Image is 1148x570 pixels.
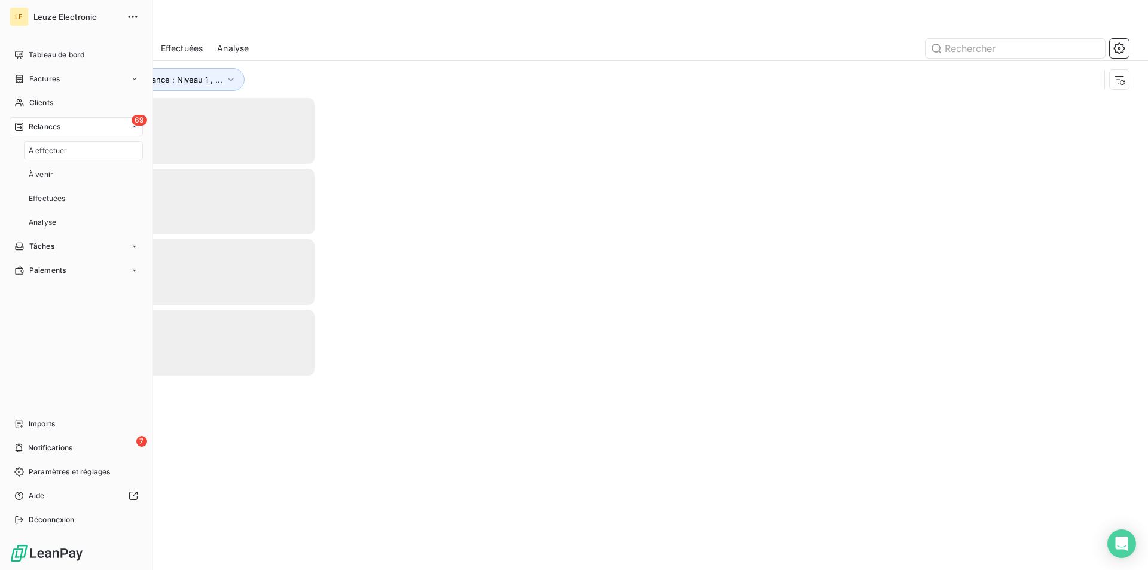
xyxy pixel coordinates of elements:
span: Factures [29,74,60,84]
span: Effectuées [29,193,66,204]
span: 69 [132,115,147,126]
img: Logo LeanPay [10,544,84,563]
span: Imports [29,419,55,429]
span: Leuze Electronic [33,12,120,22]
span: Analyse [29,217,56,228]
span: 7 [136,436,147,447]
span: Notifications [28,443,72,453]
span: Niveau de relance : Niveau 1 , ... [102,75,222,84]
div: Open Intercom Messenger [1107,529,1136,558]
span: À venir [29,169,53,180]
span: Paiements [29,265,66,276]
span: Aide [29,490,45,501]
span: Analyse [217,42,249,54]
div: LE [10,7,29,26]
span: Déconnexion [29,514,75,525]
input: Rechercher [926,39,1105,58]
span: Effectuées [161,42,203,54]
button: Niveau de relance : Niveau 1 , ... [85,68,245,91]
span: Tâches [29,241,54,252]
span: Tableau de bord [29,50,84,60]
span: Paramètres et réglages [29,467,110,477]
span: Relances [29,121,60,132]
a: Aide [10,486,143,505]
span: À effectuer [29,145,68,156]
span: Clients [29,97,53,108]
